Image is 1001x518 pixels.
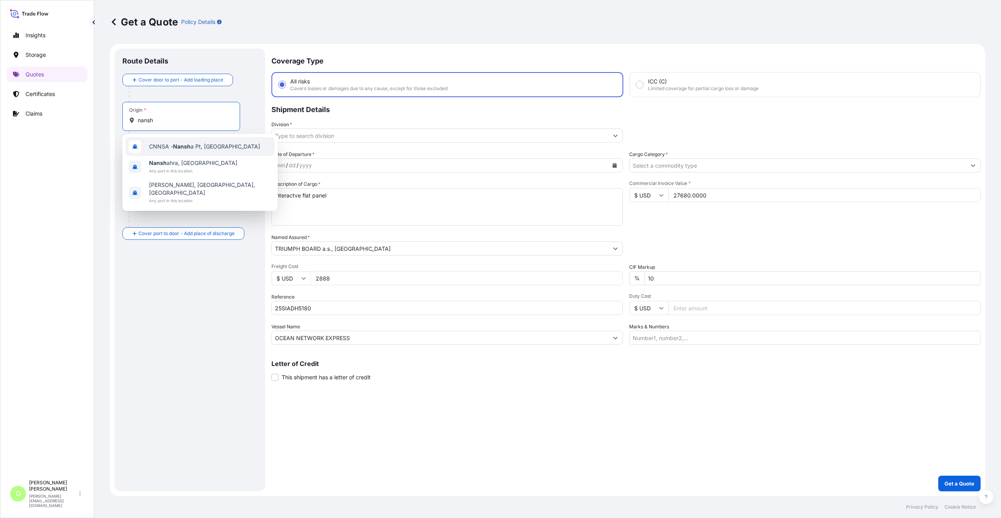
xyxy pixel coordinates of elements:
p: Certificates [25,90,55,98]
button: Show suggestions [608,129,622,143]
span: [PERSON_NAME], [GEOGRAPHIC_DATA], [GEOGRAPHIC_DATA] [149,181,271,197]
span: ICC (C) [648,78,667,85]
span: This shipment has a letter of credit [282,373,371,381]
label: CIF Markup [629,263,655,271]
span: Date of Departure [271,150,315,158]
label: Vessel Name [271,323,300,331]
span: Cover door to port - Add loading place [138,76,223,84]
input: Enter amount [668,301,981,315]
span: Any port in this location [149,167,237,175]
p: Quotes [25,71,44,78]
div: / [297,161,298,170]
span: CNNSA - a Pt, [GEOGRAPHIC_DATA] [149,143,260,150]
span: Any port in this location [149,197,271,205]
p: Letter of Credit [271,360,981,367]
p: Get a Quote [110,16,178,28]
div: Show suggestions [122,134,278,211]
b: Nansh [149,159,167,166]
p: Claims [25,110,42,118]
span: Limited coverage for partial cargo loss or damage [648,85,759,92]
input: Select a commodity type [630,158,966,172]
input: Number1, number2,... [629,331,981,345]
label: Named Assured [271,234,310,241]
button: Show suggestions [966,158,980,172]
input: Origin [138,116,230,124]
button: Calendar [608,159,621,172]
label: Description of Cargo [271,180,320,188]
p: Insights [25,31,45,39]
span: Covers losses or damages due to any cause, except for those excluded [290,85,448,92]
span: Commercial Invoice Value [629,180,981,187]
p: Route Details [122,56,168,66]
b: Nansh [173,143,191,150]
span: All risks [290,78,310,85]
label: Cargo Category [629,150,668,158]
button: Show suggestions [608,331,622,345]
input: Type to search division [272,129,608,143]
div: month, [275,161,286,170]
p: [PERSON_NAME] [PERSON_NAME] [29,480,78,492]
label: Marks & Numbers [629,323,669,331]
input: Enter amount [311,271,623,285]
input: Your internal reference [271,301,623,315]
p: Shipment Details [271,97,981,121]
button: Show suggestions [608,241,622,255]
input: Type to search vessel name or IMO [272,331,608,345]
div: year, [298,161,313,170]
div: day, [288,161,297,170]
span: ahra, [GEOGRAPHIC_DATA] [149,159,237,167]
p: Policy Details [181,18,215,26]
input: Enter percentage [644,271,981,285]
span: Duty Cost [629,293,981,299]
p: Coverage Type [271,49,981,72]
div: / [286,161,288,170]
p: Storage [25,51,46,59]
input: Type amount [668,188,981,202]
label: Reference [271,293,295,301]
input: Full name [272,241,608,255]
span: Freight Cost [271,263,623,270]
span: G [16,490,21,498]
span: Cover port to door - Add place of discharge [138,230,235,237]
div: % [629,271,644,285]
label: Division [271,121,292,129]
p: Cookie Notice [945,504,976,510]
p: Privacy Policy [906,504,938,510]
p: [PERSON_NAME][EMAIL_ADDRESS][DOMAIN_NAME] [29,494,78,508]
div: Origin [129,107,146,113]
p: Get a Quote [945,480,974,487]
